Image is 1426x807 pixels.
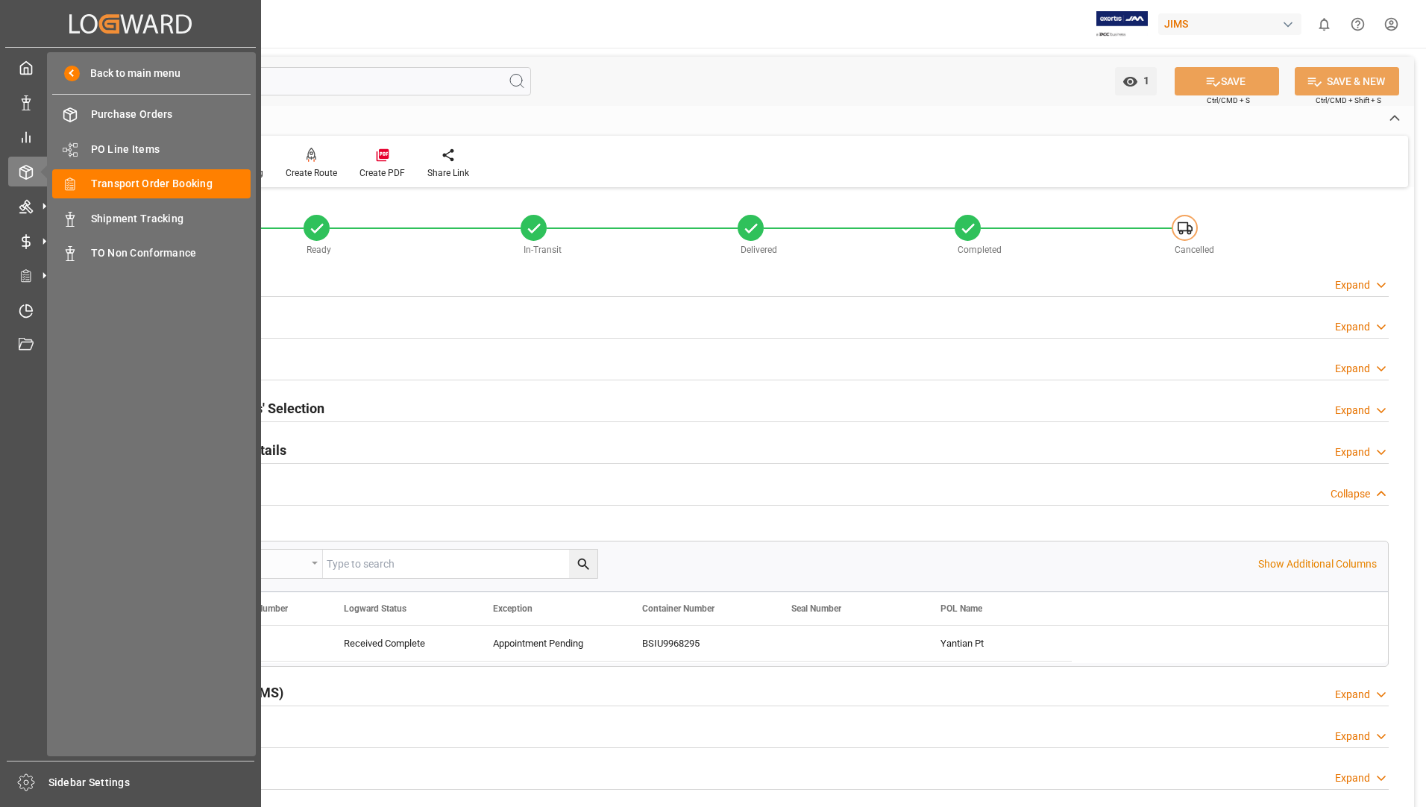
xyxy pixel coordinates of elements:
[69,67,531,95] input: Search Fields
[91,176,251,192] span: Transport Order Booking
[1335,277,1370,293] div: Expand
[52,134,251,163] a: PO Line Items
[1316,95,1381,106] span: Ctrl/CMD + Shift + S
[359,166,405,180] div: Create PDF
[1158,10,1307,38] button: JIMS
[642,603,714,614] span: Container Number
[8,330,253,359] a: Document Management
[427,166,469,180] div: Share Link
[524,245,562,255] span: In-Transit
[1331,486,1370,502] div: Collapse
[8,295,253,324] a: Timeslot Management V2
[52,204,251,233] a: Shipment Tracking
[52,100,251,129] a: Purchase Orders
[91,211,251,227] span: Shipment Tracking
[8,53,253,82] a: My Cockpit
[52,169,251,198] a: Transport Order Booking
[1307,7,1341,41] button: show 0 new notifications
[493,603,533,614] span: Exception
[219,553,307,570] div: Equals
[1115,67,1157,95] button: open menu
[344,603,406,614] span: Logward Status
[1335,445,1370,460] div: Expand
[1335,770,1370,786] div: Expand
[1207,95,1250,106] span: Ctrl/CMD + S
[624,626,773,661] div: BSIU9968295
[211,550,323,578] button: open menu
[958,245,1002,255] span: Completed
[741,245,777,255] span: Delivered
[1258,556,1377,572] p: Show Additional Columns
[1341,7,1375,41] button: Help Center
[8,87,253,116] a: Data Management
[1335,361,1370,377] div: Expand
[286,166,337,180] div: Create Route
[91,245,251,261] span: TO Non Conformance
[791,603,841,614] span: Seal Number
[307,245,331,255] span: Ready
[1138,75,1149,87] span: 1
[1175,245,1214,255] span: Cancelled
[1335,729,1370,744] div: Expand
[177,626,1072,662] div: Press SPACE to select this row.
[493,627,606,661] div: Appointment Pending
[91,107,251,122] span: Purchase Orders
[1335,403,1370,418] div: Expand
[48,775,255,791] span: Sidebar Settings
[323,550,597,578] input: Type to search
[1175,67,1279,95] button: SAVE
[1335,319,1370,335] div: Expand
[940,603,982,614] span: POL Name
[8,122,253,151] a: My Reports
[1096,11,1148,37] img: Exertis%20JAM%20-%20Email%20Logo.jpg_1722504956.jpg
[344,627,457,661] div: Received Complete
[52,239,251,268] a: TO Non Conformance
[80,66,180,81] span: Back to main menu
[569,550,597,578] button: search button
[91,142,251,157] span: PO Line Items
[923,626,1072,661] div: Yantian Pt
[1335,687,1370,703] div: Expand
[1295,67,1399,95] button: SAVE & NEW
[1158,13,1301,35] div: JIMS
